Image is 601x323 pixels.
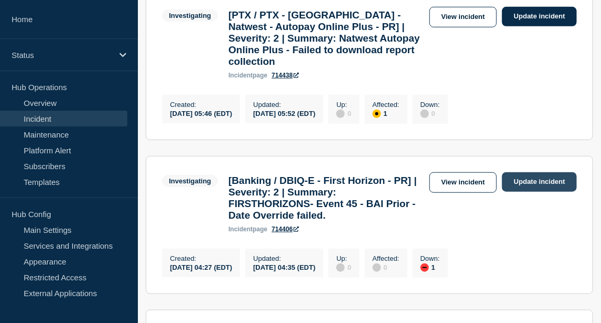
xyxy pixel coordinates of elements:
p: Status [12,51,113,60]
p: Created : [170,255,232,262]
p: Down : [420,101,440,109]
div: 0 [373,262,399,272]
p: page [228,72,267,79]
a: Update incident [502,7,577,26]
p: Created : [170,101,232,109]
div: disabled [420,110,429,118]
div: [DATE] 04:35 (EDT) [253,262,315,271]
h3: [Banking / DBIQ-E - First Horizon - PR] | Severity: 2 | Summary: FIRSTHORIZONS- Event 45 - BAI Pr... [228,175,424,221]
p: Up : [336,101,351,109]
p: Affected : [373,255,399,262]
p: Down : [420,255,440,262]
div: disabled [373,263,381,272]
div: [DATE] 05:52 (EDT) [253,109,315,118]
div: 1 [373,109,399,118]
div: disabled [336,263,345,272]
div: 0 [336,262,351,272]
div: 0 [420,109,440,118]
span: Investigating [162,175,218,187]
h3: [PTX / PTX - [GEOGRAPHIC_DATA] - Natwest - Autopay Online Plus - PR] | Severity: 2 | Summary: Nat... [228,9,424,67]
span: incident [228,72,253,79]
div: [DATE] 05:46 (EDT) [170,109,232,118]
div: 0 [336,109,351,118]
a: Update incident [502,172,577,192]
a: 714438 [272,72,299,79]
span: incident [228,226,253,233]
a: View incident [429,7,497,27]
div: down [420,263,429,272]
p: page [228,226,267,233]
div: 1 [420,262,440,272]
p: Up : [336,255,351,262]
div: affected [373,110,381,118]
p: Updated : [253,255,315,262]
a: 714406 [272,226,299,233]
div: [DATE] 04:27 (EDT) [170,262,232,271]
p: Affected : [373,101,399,109]
div: disabled [336,110,345,118]
span: Investigating [162,9,218,22]
a: View incident [429,172,497,193]
p: Updated : [253,101,315,109]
